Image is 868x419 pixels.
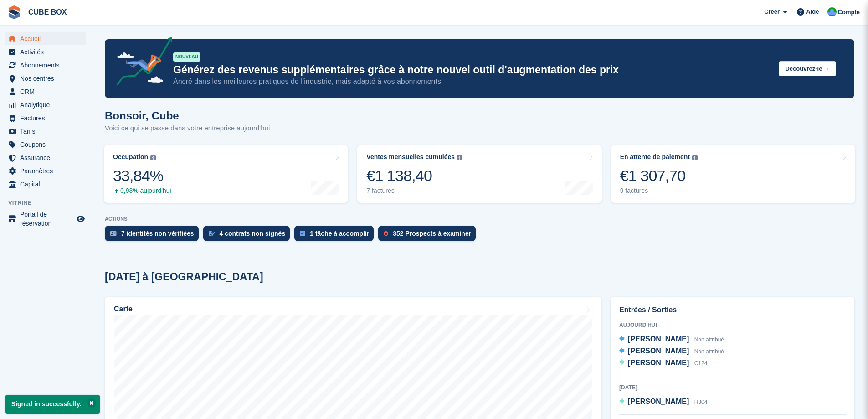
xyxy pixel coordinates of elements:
[779,61,836,76] button: Découvrez-le →
[384,231,388,236] img: prospect-51fa495bee0391a8d652442698ab0144808aea92771e9ea1ae160a38d050c398.svg
[5,395,100,414] p: Signed in successfully.
[150,155,156,160] img: icon-info-grey-7440780725fd019a000dd9b08b2336e03edf1995a4989e88bcd33f0948082b44.svg
[620,166,698,185] div: €1 307,70
[220,230,286,237] div: 4 contrats non signés
[20,210,75,228] span: Portail de réservation
[378,226,480,246] a: 352 Prospects à examiner
[619,321,846,329] div: Aujourd'hui
[300,231,305,236] img: task-75834270c22a3079a89374b754ae025e5fb1db73e45f91037f5363f120a921f8.svg
[611,145,855,203] a: En attente de paiement €1 307,70 9 factures
[75,213,86,224] a: Boutique d'aperçu
[109,37,173,89] img: price-adjustments-announcement-icon-8257ccfd72463d97f412b2fc003d46551f7dbcb40ab6d574587a9cd5c0d94...
[619,396,707,408] a: [PERSON_NAME] H304
[173,63,771,77] p: Générez des revenus supplémentaires grâce à notre nouvel outil d'augmentation des prix
[294,226,378,246] a: 1 tâche à accomplir
[366,166,462,185] div: €1 138,40
[173,77,771,87] p: Ancré dans les meilleures pratiques de l’industrie, mais adapté à vos abonnements.
[105,226,203,246] a: 7 identités non vérifiées
[20,178,75,191] span: Capital
[764,7,780,16] span: Créer
[113,187,171,195] div: 0,93% aujourd'hui
[619,334,724,346] a: [PERSON_NAME] Non attribué
[5,210,86,228] a: menu
[838,8,860,17] span: Compte
[628,335,689,343] span: [PERSON_NAME]
[209,231,215,236] img: contract_signature_icon-13c848040528278c33f63329250d36e43548de30e8caae1d1a13099fd9432cc5.svg
[619,357,707,369] a: [PERSON_NAME] C124
[5,72,86,85] a: menu
[694,348,724,355] span: Non attribué
[620,187,698,195] div: 9 factures
[628,398,689,405] span: [PERSON_NAME]
[694,360,708,367] span: C124
[806,7,819,16] span: Aide
[393,230,471,237] div: 352 Prospects à examiner
[827,7,837,16] img: Cube Box
[5,98,86,111] a: menu
[113,153,148,161] div: Occupation
[694,399,708,405] span: H304
[619,383,846,392] div: [DATE]
[692,155,698,160] img: icon-info-grey-7440780725fd019a000dd9b08b2336e03edf1995a4989e88bcd33f0948082b44.svg
[5,112,86,124] a: menu
[20,46,75,58] span: Activités
[20,112,75,124] span: Factures
[20,125,75,138] span: Tarifs
[110,231,117,236] img: verify_identity-adf6edd0f0f0b5bbfe63781bf79b02c33cf7c696d77639b501bdc392416b5a36.svg
[20,72,75,85] span: Nos centres
[628,347,689,355] span: [PERSON_NAME]
[105,109,270,122] h1: Bonsoir, Cube
[20,98,75,111] span: Analytique
[20,59,75,72] span: Abonnements
[620,153,690,161] div: En attente de paiement
[105,216,854,222] p: ACTIONS
[20,85,75,98] span: CRM
[5,125,86,138] a: menu
[7,5,21,19] img: stora-icon-8386f47178a22dfd0bd8f6a31ec36ba5ce8667c1dd55bd0f319d3a0aa187defe.svg
[5,178,86,191] a: menu
[357,145,601,203] a: Ventes mensuelles cumulées €1 138,40 7 factures
[5,46,86,58] a: menu
[20,32,75,45] span: Accueil
[5,151,86,164] a: menu
[105,123,270,134] p: Voici ce qui se passe dans votre entreprise aujourd'hui
[114,305,133,313] h2: Carte
[20,151,75,164] span: Assurance
[457,155,462,160] img: icon-info-grey-7440780725fd019a000dd9b08b2336e03edf1995a4989e88bcd33f0948082b44.svg
[5,165,86,177] a: menu
[619,305,846,316] h2: Entrées / Sorties
[5,85,86,98] a: menu
[628,359,689,367] span: [PERSON_NAME]
[5,138,86,151] a: menu
[5,32,86,45] a: menu
[203,226,295,246] a: 4 contrats non signés
[121,230,194,237] div: 7 identités non vérifiées
[5,59,86,72] a: menu
[694,336,724,343] span: Non attribué
[20,165,75,177] span: Paramètres
[619,346,724,357] a: [PERSON_NAME] Non attribué
[113,166,171,185] div: 33,84%
[25,5,70,20] a: CUBE BOX
[20,138,75,151] span: Coupons
[105,271,263,283] h2: [DATE] à [GEOGRAPHIC_DATA]
[366,153,455,161] div: Ventes mensuelles cumulées
[173,52,200,62] div: NOUVEAU
[366,187,462,195] div: 7 factures
[104,145,348,203] a: Occupation 33,84% 0,93% aujourd'hui
[310,230,369,237] div: 1 tâche à accomplir
[8,198,91,207] span: Vitrine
